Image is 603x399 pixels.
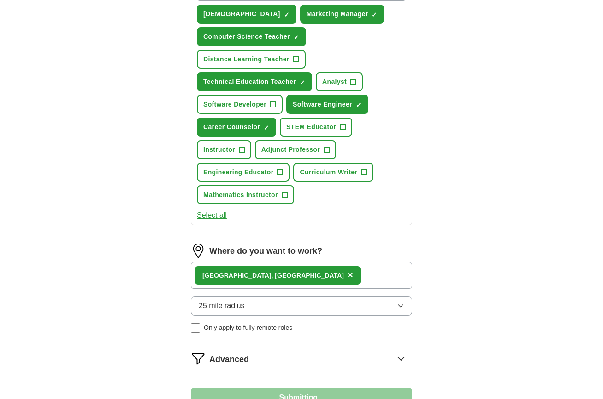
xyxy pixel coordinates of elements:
[293,100,352,109] span: Software Engineer
[261,145,320,155] span: Adjunct Professor
[191,323,200,333] input: Only apply to fully remote roles
[293,163,373,182] button: Curriculum Writer
[203,100,266,109] span: Software Developer
[197,140,251,159] button: Instructor
[307,9,368,19] span: Marketing Manager
[203,54,290,64] span: Distance Learning Teacher
[280,118,352,137] button: STEM Educator
[356,101,361,109] span: ✓
[348,270,353,280] span: ×
[209,245,322,257] label: Where do you want to work?
[300,167,357,177] span: Curriculum Writer
[203,9,280,19] span: [DEMOGRAPHIC_DATA]
[316,72,363,91] button: Analyst
[209,353,249,366] span: Advanced
[191,296,412,316] button: 25 mile radius
[203,190,278,200] span: Mathematics Instructor
[348,268,353,282] button: ×
[203,145,235,155] span: Instructor
[202,271,344,280] div: [GEOGRAPHIC_DATA], [GEOGRAPHIC_DATA]
[203,77,296,87] span: Technical Education Teacher
[197,72,312,91] button: Technical Education Teacher✓
[264,124,269,131] span: ✓
[191,351,206,366] img: filter
[203,32,290,42] span: Computer Science Teacher
[284,11,290,18] span: ✓
[322,77,347,87] span: Analyst
[255,140,336,159] button: Adjunct Professor
[197,50,306,69] button: Distance Learning Teacher
[197,95,283,114] button: Software Developer
[286,122,336,132] span: STEM Educator
[197,27,306,46] button: Computer Science Teacher✓
[300,79,305,86] span: ✓
[300,5,384,24] button: Marketing Manager✓
[197,185,294,204] button: Mathematics Instructor
[203,167,273,177] span: Engineering Educator
[294,34,299,41] span: ✓
[372,11,377,18] span: ✓
[197,5,296,24] button: [DEMOGRAPHIC_DATA]✓
[197,210,227,221] button: Select all
[197,163,290,182] button: Engineering Educator
[199,300,245,311] span: 25 mile radius
[286,95,368,114] button: Software Engineer✓
[191,244,206,258] img: location.png
[197,118,276,137] button: Career Counselor✓
[204,323,292,333] span: Only apply to fully remote roles
[203,122,260,132] span: Career Counselor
